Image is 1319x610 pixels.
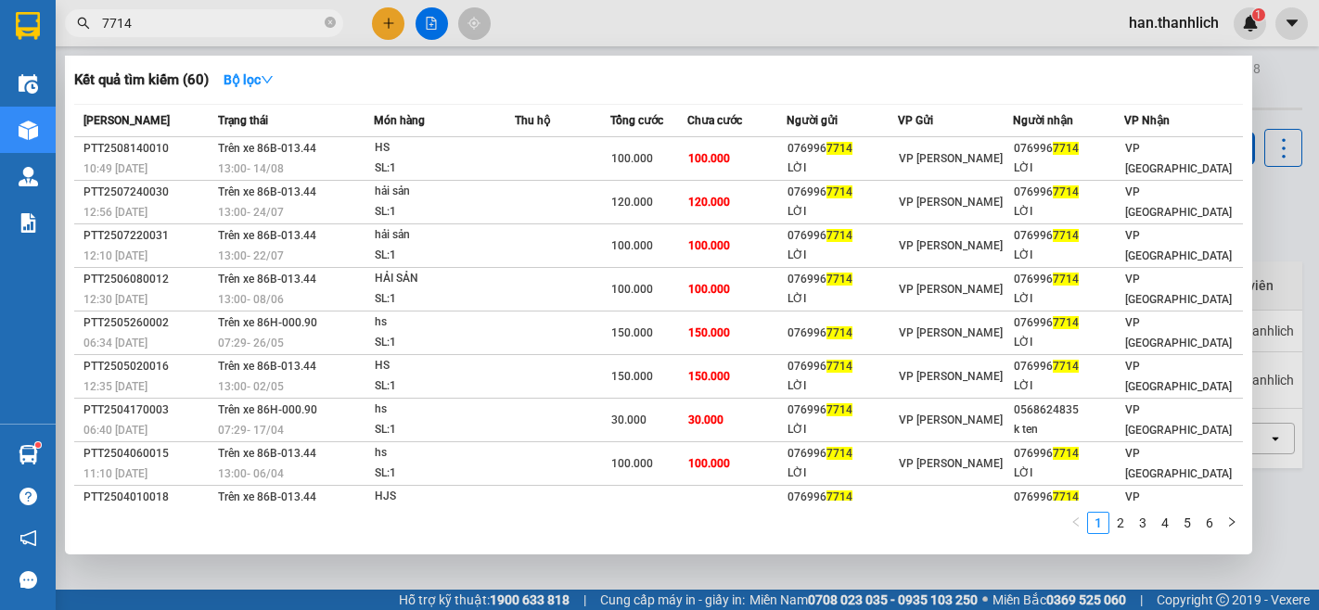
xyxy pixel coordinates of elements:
[1065,512,1087,534] li: Previous Page
[83,293,147,306] span: 12:30 [DATE]
[218,380,284,393] span: 13:00 - 02/05
[1154,512,1176,534] li: 4
[788,246,897,265] div: LỜI
[1014,376,1123,396] div: LỜI
[1109,512,1132,534] li: 2
[83,444,212,464] div: PTT2504060015
[218,114,268,127] span: Trạng thái
[688,326,730,339] span: 150.000
[1014,313,1123,333] div: 076996
[375,356,514,376] div: HS
[1053,316,1079,329] span: 7714
[102,13,321,33] input: Tìm tên, số ĐT hoặc mã đơn
[826,403,852,416] span: 7714
[325,17,336,28] span: close-circle
[1014,357,1123,376] div: 076996
[611,152,653,165] span: 100.000
[899,457,1003,470] span: VP [PERSON_NAME]
[83,162,147,175] span: 10:49 [DATE]
[899,413,1003,426] span: VP [PERSON_NAME]
[788,357,897,376] div: 076996
[375,487,514,507] div: HJS
[1198,512,1221,534] li: 6
[375,464,514,484] div: SL: 1
[826,229,852,242] span: 7714
[1014,202,1123,222] div: LỜI
[209,65,288,95] button: Bộ lọcdown
[83,183,212,202] div: PTT2507240030
[788,270,897,289] div: 076996
[688,283,730,296] span: 100.000
[224,72,274,87] strong: Bộ lọc
[1053,185,1079,198] span: 7714
[899,326,1003,339] span: VP [PERSON_NAME]
[1155,513,1175,533] a: 4
[1053,360,1079,373] span: 7714
[1014,139,1123,159] div: 076996
[218,424,284,437] span: 07:29 - 17/04
[375,376,514,397] div: SL: 1
[788,464,897,483] div: LỜI
[1087,512,1109,534] li: 1
[83,226,212,246] div: PTT2507220031
[1177,513,1197,533] a: 5
[375,443,514,464] div: hs
[899,283,1003,296] span: VP [PERSON_NAME]
[19,121,38,140] img: warehouse-icon
[826,447,852,460] span: 7714
[1014,464,1123,483] div: LỜI
[375,269,514,289] div: HẢI SẢN
[1053,229,1079,242] span: 7714
[218,490,316,503] span: Trên xe 86B-013.44
[19,445,38,464] img: warehouse-icon
[1125,142,1232,175] span: VP [GEOGRAPHIC_DATA]
[375,225,514,246] div: hải sản
[1125,273,1232,306] span: VP [GEOGRAPHIC_DATA]
[83,206,147,219] span: 12:56 [DATE]
[1133,513,1153,533] a: 3
[35,442,41,448] sup: 1
[1014,159,1123,178] div: LỜI
[788,400,897,420] div: 076996
[83,270,212,289] div: PTT2506080012
[375,312,514,333] div: hs
[218,273,316,286] span: Trên xe 86B-013.44
[218,185,316,198] span: Trên xe 86B-013.44
[1221,512,1243,534] li: Next Page
[688,413,724,426] span: 30.000
[1053,142,1079,155] span: 7714
[788,488,897,507] div: 076996
[375,289,514,310] div: SL: 1
[218,249,284,262] span: 13:00 - 22/07
[788,289,897,309] div: LỜI
[1014,333,1123,352] div: LỜI
[611,370,653,383] span: 150.000
[688,196,730,209] span: 120.000
[218,316,317,329] span: Trên xe 86H-000.90
[1199,513,1220,533] a: 6
[826,142,852,155] span: 7714
[611,413,647,426] span: 30.000
[1125,490,1232,524] span: VP [GEOGRAPHIC_DATA]
[688,370,730,383] span: 150.000
[899,196,1003,209] span: VP [PERSON_NAME]
[74,70,209,90] h3: Kết quả tìm kiếm ( 60 )
[83,313,212,333] div: PTT2505260002
[1053,447,1079,460] span: 7714
[1125,185,1232,219] span: VP [GEOGRAPHIC_DATA]
[19,488,37,505] span: question-circle
[218,403,317,416] span: Trên xe 86H-000.90
[375,202,514,222] div: SL: 1
[688,239,730,252] span: 100.000
[788,226,897,246] div: 076996
[83,467,147,480] span: 11:10 [DATE]
[83,424,147,437] span: 06:40 [DATE]
[1125,316,1232,349] span: VP [GEOGRAPHIC_DATA]
[83,337,147,349] span: 06:34 [DATE]
[1014,246,1123,265] div: LỜI
[83,139,212,159] div: PTT2508140010
[19,571,37,589] span: message
[1014,420,1123,439] div: k ten
[688,457,730,470] span: 100.000
[375,159,514,179] div: SL: 1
